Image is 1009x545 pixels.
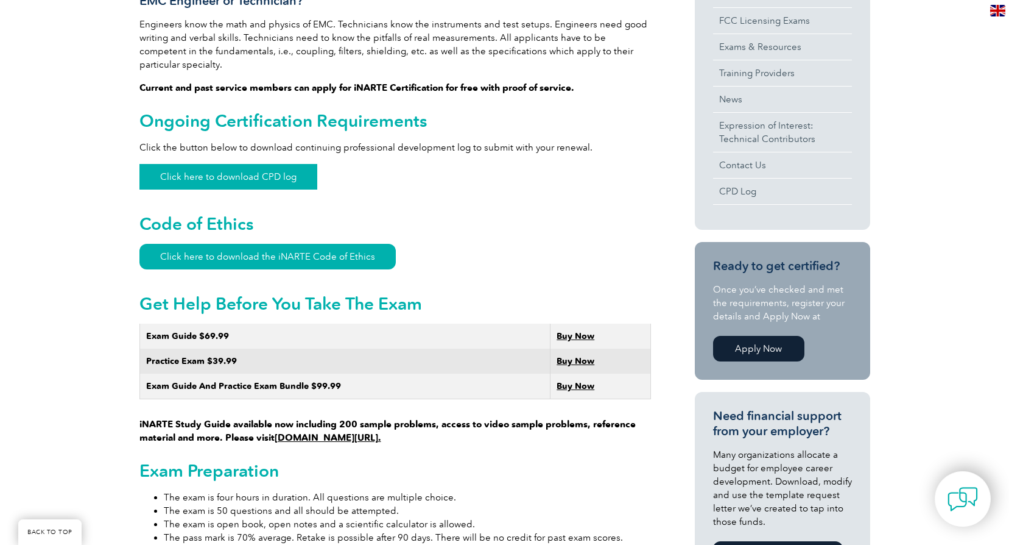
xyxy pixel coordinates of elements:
[557,331,594,341] a: Buy Now
[275,432,381,443] a: [DOMAIN_NAME][URL].
[713,87,852,112] a: News
[139,164,317,190] a: Click here to download CPD log
[713,448,852,529] p: Many organizations allocate a budget for employee career development. Download, modify and use th...
[146,331,229,341] strong: Exam Guide $69.99
[713,34,852,60] a: Exams & Resources
[139,461,651,480] h2: Exam Preparation
[713,283,852,323] p: Once you’ve checked and met the requirements, register your details and Apply Now at
[713,258,852,274] h3: Ready to get certified?
[164,518,651,531] li: The exam is open book, open notes and a scientific calculator is allowed.
[713,408,852,439] h3: Need financial support from your employer?
[139,141,651,154] p: Click the button below to download continuing professional development log to submit with your re...
[139,82,574,93] strong: Current and past service members can apply for iNARTE Certification for free with proof of service.
[713,113,852,152] a: Expression of Interest:Technical Contributors
[139,111,651,130] h2: Ongoing Certification Requirements
[713,152,852,178] a: Contact Us
[164,504,651,518] li: The exam is 50 questions and all should be attempted.
[557,381,594,391] a: Buy Now
[164,531,651,544] li: The pass mark is 70% average. Retake is possible after 90 days. There will be no credit for past ...
[713,60,852,86] a: Training Providers
[139,419,636,443] strong: iNARTE Study Guide available now including 200 sample problems, access to video sample problems, ...
[713,336,804,362] a: Apply Now
[146,381,341,391] strong: Exam Guide And Practice Exam Bundle $99.99
[713,179,852,204] a: CPD Log
[990,5,1005,16] img: en
[146,356,237,366] strong: Practice Exam $39.99
[139,18,651,71] p: Engineers know the math and physics of EMC. Technicians know the instruments and test setups. Eng...
[713,8,852,34] a: FCC Licensing Exams
[139,214,651,233] h2: Code of Ethics
[18,519,82,545] a: BACK TO TOP
[164,491,651,504] li: The exam is four hours in duration. All questions are multiple choice.
[947,484,978,515] img: contact-chat.png
[557,356,594,366] a: Buy Now
[139,294,651,313] h2: Get Help Before You Take The Exam
[139,244,396,269] a: Click here to download the iNARTE Code of Ethics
